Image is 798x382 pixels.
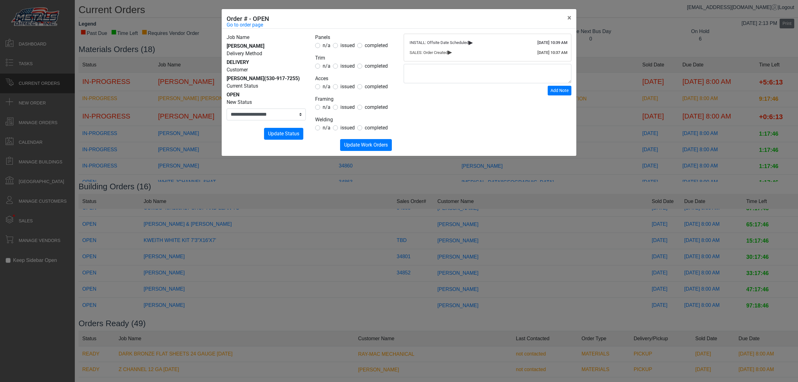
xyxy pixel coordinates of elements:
[227,75,306,82] div: [PERSON_NAME]
[340,125,355,131] span: issued
[315,116,394,124] legend: Welding
[268,131,299,137] span: Update Status
[344,142,388,148] span: Update Work Orders
[264,75,300,81] span: (530-917-7255)
[227,21,263,29] a: Go to order page
[227,34,249,41] label: Job Name
[315,34,394,42] legend: Panels
[227,50,262,57] label: Delivery Method
[365,125,388,131] span: completed
[227,14,269,23] h5: Order # - OPEN
[562,9,576,27] button: Close
[410,50,565,56] div: SALES: Order Created
[323,125,330,131] span: n/a
[548,86,571,95] button: Add Note
[365,84,388,89] span: completed
[227,99,252,106] label: New Status
[537,40,567,46] div: [DATE] 10:39 AM
[340,139,392,151] button: Update Work Orders
[315,75,394,83] legend: Acces
[469,40,473,44] span: ▸
[323,84,330,89] span: n/a
[227,66,248,74] label: Customer
[227,91,306,99] div: OPEN
[365,63,388,69] span: completed
[550,88,569,93] span: Add Note
[410,40,565,46] div: INSTALL: Offsite Date Scheduled
[264,128,303,140] button: Update Status
[323,42,330,48] span: n/a
[227,82,258,90] label: Current Status
[340,104,355,110] span: issued
[365,104,388,110] span: completed
[315,95,394,104] legend: Framing
[448,50,452,54] span: ▸
[365,42,388,48] span: completed
[323,63,330,69] span: n/a
[227,59,306,66] div: DELIVERY
[340,42,355,48] span: issued
[315,54,394,62] legend: Trim
[537,50,567,56] div: [DATE] 10:37 AM
[227,43,264,49] span: [PERSON_NAME]
[323,104,330,110] span: n/a
[340,84,355,89] span: issued
[340,63,355,69] span: issued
